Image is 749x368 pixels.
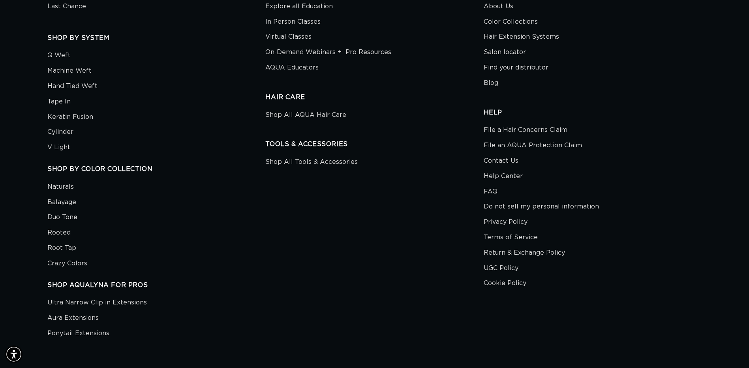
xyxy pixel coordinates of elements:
a: Balayage [47,195,76,210]
h2: HELP [484,109,702,117]
h2: HAIR CARE [265,93,483,101]
a: AQUA Educators [265,60,319,75]
a: File an AQUA Protection Claim [484,138,582,153]
a: Salon locator [484,45,526,60]
a: Blog [484,75,498,91]
a: Machine Weft [47,63,92,79]
a: Privacy Policy [484,214,527,230]
h2: SHOP BY SYSTEM [47,34,265,42]
a: In Person Classes [265,14,321,30]
a: Help Center [484,169,523,184]
a: About Us [484,1,513,14]
a: V Light [47,140,70,155]
a: Virtual Classes [265,29,312,45]
a: Terms of Service [484,230,538,245]
a: Ponytail Extensions [47,326,109,341]
a: Ultra Narrow Clip in Extensions [47,297,147,310]
iframe: Chat Widget [710,330,749,368]
a: Color Collections [484,14,538,30]
h2: SHOP AQUALYNA FOR PROS [47,281,265,289]
a: Shop All Tools & Accessories [265,156,358,170]
a: Explore all Education [265,1,333,14]
a: Do not sell my personal information [484,199,599,214]
h2: TOOLS & ACCESSORIES [265,140,483,148]
a: FAQ [484,184,497,199]
a: Cylinder [47,124,73,140]
a: Hand Tied Weft [47,79,98,94]
div: Accessibility Menu [5,345,23,363]
a: Naturals [47,181,74,195]
a: File a Hair Concerns Claim [484,124,567,138]
a: Find your distributor [484,60,548,75]
a: Rooted [47,225,71,240]
a: Keratin Fusion [47,109,93,125]
a: Duo Tone [47,210,77,225]
a: Hair Extension Systems [484,29,559,45]
a: Return & Exchange Policy [484,245,565,261]
a: Q Weft [47,50,71,63]
a: UGC Policy [484,261,518,276]
a: Last Chance [47,1,86,14]
a: Crazy Colors [47,256,87,271]
a: Aura Extensions [47,310,99,326]
a: Root Tap [47,240,76,256]
div: 聊天小组件 [710,330,749,368]
a: Contact Us [484,153,518,169]
a: On-Demand Webinars + Pro Resources [265,45,391,60]
a: Tape In [47,94,71,109]
a: Shop All AQUA Hair Care [265,109,346,123]
h2: SHOP BY COLOR COLLECTION [47,165,265,173]
a: Cookie Policy [484,276,526,291]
